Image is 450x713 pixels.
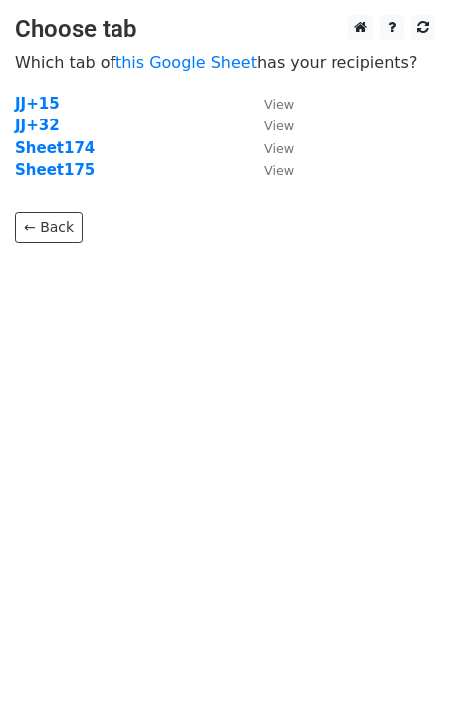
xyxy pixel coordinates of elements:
[264,163,294,178] small: View
[115,53,257,72] a: this Google Sheet
[244,95,294,113] a: View
[15,117,60,134] a: JJ+32
[244,161,294,179] a: View
[15,139,95,157] a: Sheet174
[264,97,294,112] small: View
[15,161,95,179] a: Sheet175
[264,119,294,133] small: View
[15,15,435,44] h3: Choose tab
[264,141,294,156] small: View
[15,212,83,243] a: ← Back
[15,52,435,73] p: Which tab of has your recipients?
[15,95,60,113] a: JJ+15
[244,117,294,134] a: View
[244,139,294,157] a: View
